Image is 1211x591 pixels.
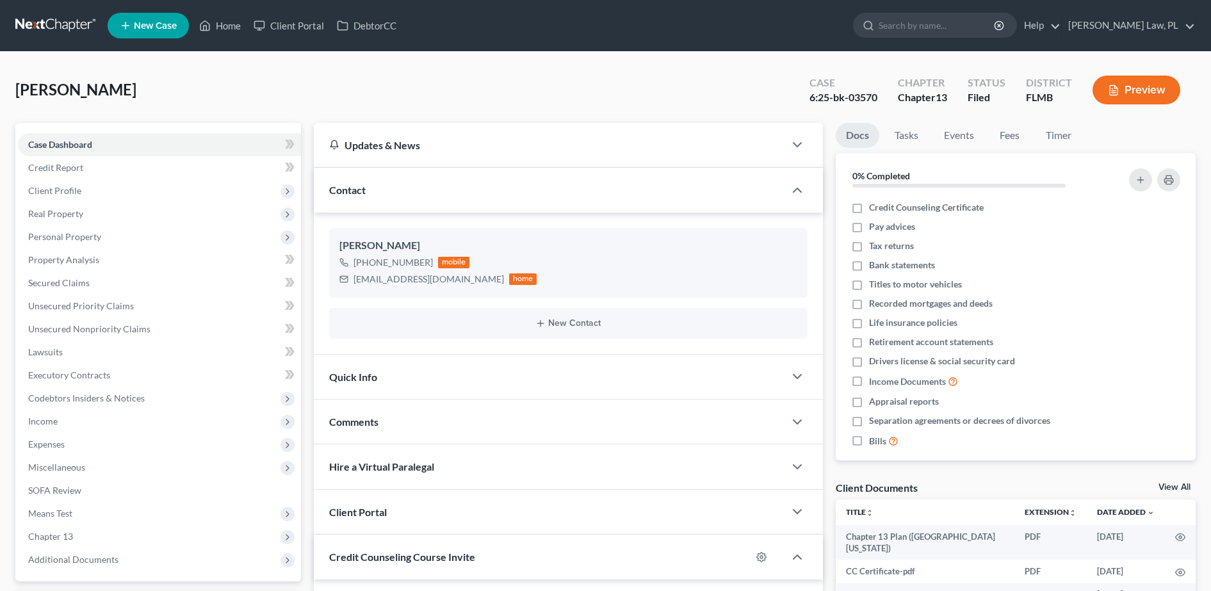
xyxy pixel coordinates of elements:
[1147,509,1155,517] i: expand_more
[1062,14,1195,37] a: [PERSON_NAME] Law, PL
[869,259,935,271] span: Bank statements
[329,184,366,196] span: Contact
[869,435,886,448] span: Bills
[28,208,83,219] span: Real Property
[329,371,377,383] span: Quick Info
[884,123,929,148] a: Tasks
[1026,76,1072,90] div: District
[339,318,797,328] button: New Contact
[869,220,915,233] span: Pay advices
[354,256,433,269] div: [PHONE_NUMBER]
[869,414,1050,427] span: Separation agreements or decrees of divorces
[1036,123,1082,148] a: Timer
[836,123,879,148] a: Docs
[1026,90,1072,105] div: FLMB
[247,14,330,37] a: Client Portal
[28,139,92,150] span: Case Dashboard
[18,248,301,271] a: Property Analysis
[18,341,301,364] a: Lawsuits
[1087,560,1165,583] td: [DATE]
[866,509,874,517] i: unfold_more
[1018,14,1061,37] a: Help
[836,560,1014,583] td: CC Certificate-pdf
[1158,483,1191,492] a: View All
[28,323,150,334] span: Unsecured Nonpriority Claims
[869,201,984,214] span: Credit Counseling Certificate
[18,479,301,502] a: SOFA Review
[869,336,993,348] span: Retirement account statements
[968,76,1005,90] div: Status
[18,318,301,341] a: Unsecured Nonpriority Claims
[18,295,301,318] a: Unsecured Priority Claims
[330,14,403,37] a: DebtorCC
[1097,507,1155,517] a: Date Added expand_more
[869,297,993,310] span: Recorded mortgages and deeds
[28,162,83,173] span: Credit Report
[18,133,301,156] a: Case Dashboard
[28,369,110,380] span: Executory Contracts
[18,364,301,387] a: Executory Contracts
[836,525,1014,560] td: Chapter 13 Plan ([GEOGRAPHIC_DATA][US_STATE])
[1025,507,1077,517] a: Extensionunfold_more
[989,123,1030,148] a: Fees
[18,271,301,295] a: Secured Claims
[936,91,947,103] span: 13
[329,416,378,428] span: Comments
[852,170,910,181] strong: 0% Completed
[438,257,470,268] div: mobile
[15,80,136,99] span: [PERSON_NAME]
[329,460,434,473] span: Hire a Virtual Paralegal
[846,507,874,517] a: Titleunfold_more
[28,485,81,496] span: SOFA Review
[869,239,914,252] span: Tax returns
[809,90,877,105] div: 6:25-bk-03570
[28,346,63,357] span: Lawsuits
[28,277,90,288] span: Secured Claims
[193,14,247,37] a: Home
[836,481,918,494] div: Client Documents
[1069,509,1077,517] i: unfold_more
[354,273,504,286] div: [EMAIL_ADDRESS][DOMAIN_NAME]
[968,90,1005,105] div: Filed
[1093,76,1180,104] button: Preview
[28,439,65,449] span: Expenses
[1014,525,1087,560] td: PDF
[28,231,101,242] span: Personal Property
[329,138,769,152] div: Updates & News
[18,156,301,179] a: Credit Report
[28,416,58,426] span: Income
[898,90,947,105] div: Chapter
[28,554,118,565] span: Additional Documents
[869,355,1015,368] span: Drivers license & social security card
[28,393,145,403] span: Codebtors Insiders & Notices
[329,551,475,563] span: Credit Counseling Course Invite
[898,76,947,90] div: Chapter
[809,76,877,90] div: Case
[869,375,946,388] span: Income Documents
[28,462,85,473] span: Miscellaneous
[329,506,387,518] span: Client Portal
[339,238,797,254] div: [PERSON_NAME]
[28,300,134,311] span: Unsecured Priority Claims
[28,508,72,519] span: Means Test
[869,316,957,329] span: Life insurance policies
[509,273,537,285] div: home
[134,21,177,31] span: New Case
[1014,560,1087,583] td: PDF
[28,185,81,196] span: Client Profile
[28,531,73,542] span: Chapter 13
[879,13,996,37] input: Search by name...
[28,254,99,265] span: Property Analysis
[869,278,962,291] span: Titles to motor vehicles
[1087,525,1165,560] td: [DATE]
[869,395,939,408] span: Appraisal reports
[934,123,984,148] a: Events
